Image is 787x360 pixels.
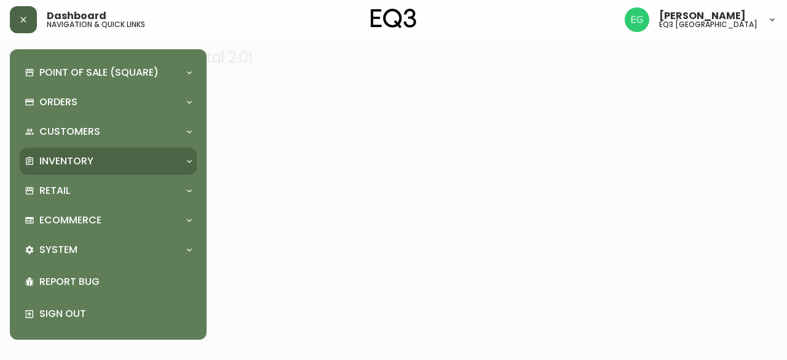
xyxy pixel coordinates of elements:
[39,307,192,321] p: Sign Out
[20,298,197,330] div: Sign Out
[39,125,100,138] p: Customers
[39,243,77,257] p: System
[47,21,145,28] h5: navigation & quick links
[371,9,416,28] img: logo
[625,7,649,32] img: db11c1629862fe82d63d0774b1b54d2b
[20,148,197,175] div: Inventory
[39,214,101,227] p: Ecommerce
[20,118,197,145] div: Customers
[39,66,159,79] p: Point of Sale (Square)
[20,177,197,204] div: Retail
[20,89,197,116] div: Orders
[39,275,192,289] p: Report Bug
[39,184,70,198] p: Retail
[39,95,77,109] p: Orders
[39,154,93,168] p: Inventory
[47,11,106,21] span: Dashboard
[20,236,197,263] div: System
[20,266,197,298] div: Report Bug
[659,11,746,21] span: [PERSON_NAME]
[659,21,757,28] h5: eq3 [GEOGRAPHIC_DATA]
[20,59,197,86] div: Point of Sale (Square)
[20,207,197,234] div: Ecommerce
